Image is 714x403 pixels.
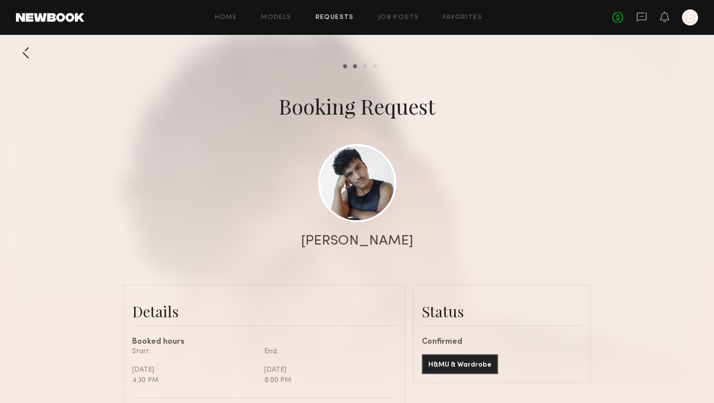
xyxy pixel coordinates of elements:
[378,14,419,21] a: Job Posts
[264,365,389,375] div: [DATE]
[264,375,389,386] div: 8:00 PM
[422,354,498,374] button: H&MU & Wardrobe
[264,346,389,357] div: End:
[132,365,257,375] div: [DATE]
[682,9,698,25] a: E
[422,301,582,321] div: Status
[132,375,257,386] div: 4:30 PM
[316,14,354,21] a: Requests
[261,14,291,21] a: Models
[422,338,582,346] div: Confirmed
[279,92,435,120] div: Booking Request
[443,14,482,21] a: Favorites
[132,346,257,357] div: Start:
[301,234,413,248] div: [PERSON_NAME]
[132,301,396,321] div: Details
[132,338,396,346] div: Booked hours
[215,14,237,21] a: Home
